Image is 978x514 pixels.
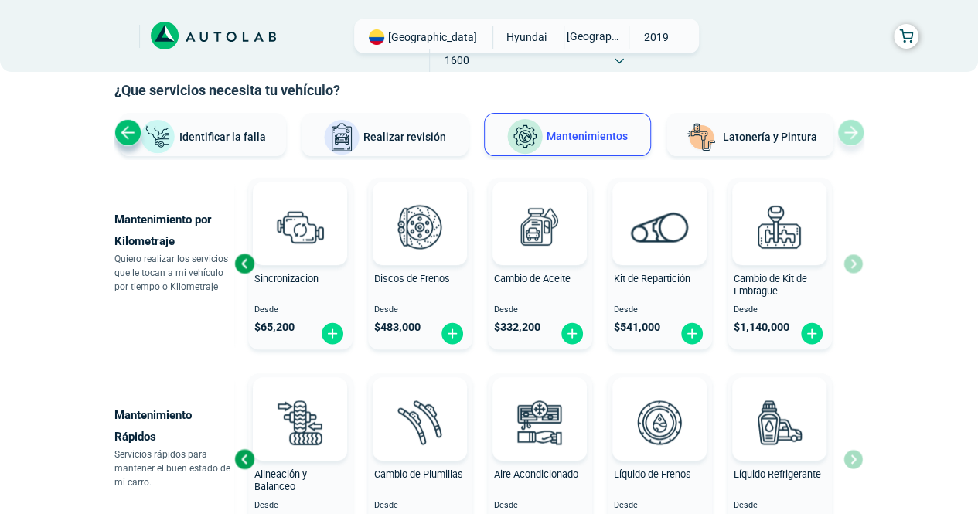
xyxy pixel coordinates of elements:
span: $ 65,200 [254,321,295,334]
img: fi_plus-circle2.svg [320,322,345,346]
img: AD0BCuuxAAAAAElFTkSuQmCC [516,185,563,231]
span: Alineación y Balanceo [254,468,307,493]
img: alineacion_y_balanceo-v3.svg [266,388,334,456]
img: Latonería y Pintura [683,119,720,156]
img: cambio_de_aceite-v3.svg [506,192,574,260]
span: $ 483,000 [374,321,421,334]
span: Desde [374,501,466,511]
span: Discos de Frenos [374,273,450,284]
button: Latonería y Pintura [666,113,833,156]
img: fi_plus-circle2.svg [680,322,704,346]
span: Desde [614,305,706,315]
button: Cambio de Kit de Embrague Desde $1,140,000 [728,178,832,349]
span: Líquido de Frenos [614,468,691,480]
img: Mantenimientos [506,118,544,155]
div: Previous slide [233,448,256,471]
span: Líquido Refrigerante [734,468,821,480]
span: Kit de Repartición [614,273,690,284]
img: kit_de_embrague-v3.svg [745,192,813,260]
img: fi_plus-circle2.svg [440,322,465,346]
button: Realizar revisión [302,113,469,156]
span: $ 541,000 [614,321,660,334]
span: Aire Acondicionado [494,468,578,480]
span: Desde [494,501,586,511]
span: Desde [734,501,826,511]
img: AD0BCuuxAAAAAElFTkSuQmCC [756,380,803,427]
span: 1600 [430,49,485,72]
span: Desde [734,305,826,315]
div: Previous slide [114,119,141,146]
img: fi_plus-circle2.svg [799,322,824,346]
img: AD0BCuuxAAAAAElFTkSuQmCC [756,185,803,231]
div: Previous slide [233,252,256,275]
span: Latonería y Pintura [723,131,817,143]
span: $ 1,140,000 [734,321,789,334]
p: Quiero realizar los servicios que le tocan a mi vehículo por tiempo o Kilometraje [114,252,234,294]
button: Sincronizacion Desde $65,200 [248,178,353,349]
img: liquido_refrigerante-v3.svg [745,388,813,456]
p: Mantenimiento por Kilometraje [114,209,234,252]
img: aire_acondicionado-v3.svg [506,388,574,456]
span: Identificar la falla [179,130,266,142]
img: AD0BCuuxAAAAAElFTkSuQmCC [397,185,443,231]
span: [GEOGRAPHIC_DATA] [564,26,619,47]
span: HYUNDAI [499,26,554,49]
span: Cambio de Kit de Embrague [734,273,807,298]
img: plumillas-v3.svg [386,388,454,456]
img: AD0BCuuxAAAAAElFTkSuQmCC [277,380,323,427]
button: Discos de Frenos Desde $483,000 [368,178,472,349]
img: correa_de_reparticion-v3.svg [631,212,689,242]
img: AD0BCuuxAAAAAElFTkSuQmCC [397,380,443,427]
span: Mantenimientos [547,130,628,142]
img: AD0BCuuxAAAAAElFTkSuQmCC [516,380,563,427]
p: Servicios rápidos para mantener el buen estado de mi carro. [114,448,234,489]
img: AD0BCuuxAAAAAElFTkSuQmCC [277,185,323,231]
img: sincronizacion-v3.svg [266,192,334,260]
span: Desde [494,305,586,315]
p: Mantenimiento Rápidos [114,404,234,448]
span: [GEOGRAPHIC_DATA] [388,29,477,45]
img: Flag of COLOMBIA [369,29,384,45]
span: Desde [614,501,706,511]
button: Kit de Repartición Desde $541,000 [608,178,712,349]
img: fi_plus-circle2.svg [560,322,584,346]
h2: ¿Que servicios necesita tu vehículo? [114,80,864,100]
span: Desde [254,305,346,315]
img: Realizar revisión [323,119,360,156]
span: $ 332,200 [494,321,540,334]
span: Desde [254,501,346,511]
span: Realizar revisión [363,131,446,143]
span: Cambio de Aceite [494,273,571,284]
span: Desde [374,305,466,315]
img: Identificar la falla [139,119,176,155]
span: 2019 [629,26,684,49]
span: Sincronizacion [254,273,319,284]
img: AD0BCuuxAAAAAElFTkSuQmCC [636,380,683,427]
button: Cambio de Aceite Desde $332,200 [488,178,592,349]
img: AD0BCuuxAAAAAElFTkSuQmCC [636,185,683,231]
span: Cambio de Plumillas [374,468,463,480]
button: Mantenimientos [484,113,651,156]
img: frenos2-v3.svg [386,192,454,260]
button: Identificar la falla [119,113,286,156]
img: liquido_frenos-v3.svg [625,388,693,456]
